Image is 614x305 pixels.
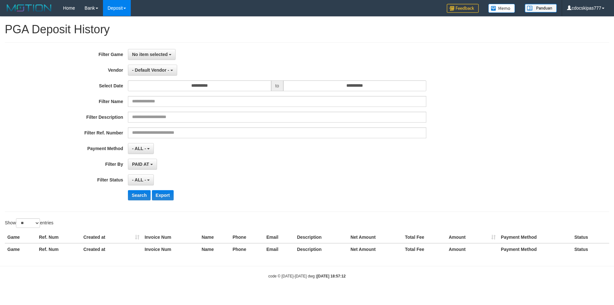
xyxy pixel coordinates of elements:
span: - ALL - [132,146,146,151]
strong: [DATE] 18:57:12 [317,274,346,278]
th: Description [295,243,348,255]
button: - Default Vendor - [128,65,177,76]
img: Feedback.jpg [447,4,479,13]
button: Export [152,190,174,200]
span: - Default Vendor - [132,68,169,73]
img: Button%20Memo.svg [488,4,515,13]
img: MOTION_logo.png [5,3,53,13]
th: Description [295,231,348,243]
th: Ref. Num [36,231,81,243]
button: - ALL - [128,143,154,154]
img: panduan.png [525,4,557,12]
label: Show entries [5,218,53,228]
button: Search [128,190,151,200]
th: Game [5,243,36,255]
select: Showentries [16,218,40,228]
th: Created at [81,243,142,255]
span: PAID AT [132,162,149,167]
button: PAID AT [128,159,157,170]
th: Game [5,231,36,243]
th: Total Fee [402,243,446,255]
th: Net Amount [348,231,402,243]
th: Status [572,243,609,255]
small: code © [DATE]-[DATE] dwg | [268,274,346,278]
th: Status [572,231,609,243]
th: Name [199,243,230,255]
th: Email [264,243,295,255]
th: Net Amount [348,243,402,255]
span: to [271,80,283,91]
th: Amount [446,243,498,255]
span: - ALL - [132,177,146,182]
th: Phone [230,231,264,243]
th: Invoice Num [142,231,199,243]
th: Invoice Num [142,243,199,255]
th: Email [264,231,295,243]
span: No item selected [132,52,168,57]
th: Ref. Num [36,243,81,255]
th: Payment Method [498,231,572,243]
th: Amount [446,231,498,243]
th: Total Fee [402,231,446,243]
th: Phone [230,243,264,255]
button: - ALL - [128,174,154,185]
th: Name [199,231,230,243]
th: Payment Method [498,243,572,255]
button: No item selected [128,49,176,60]
th: Created at [81,231,142,243]
h1: PGA Deposit History [5,23,609,36]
